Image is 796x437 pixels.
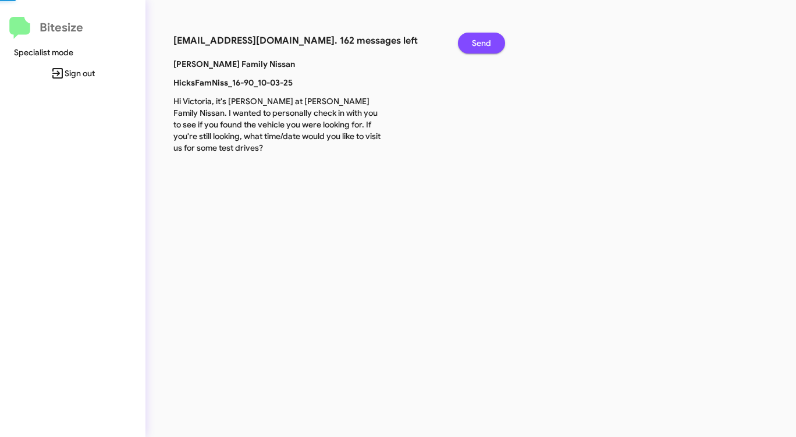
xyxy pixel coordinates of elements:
button: Send [458,33,505,54]
p: Hi Victoria, it's [PERSON_NAME] at [PERSON_NAME] Family Nissan. I wanted to personally check in w... [165,95,392,154]
h3: [EMAIL_ADDRESS][DOMAIN_NAME]. 162 messages left [173,33,440,49]
span: Send [472,33,491,54]
b: [PERSON_NAME] Family Nissan [173,59,295,69]
b: HicksFamNiss_16-90_10-03-25 [173,77,293,88]
a: Bitesize [9,17,83,39]
span: Sign out [9,63,136,84]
